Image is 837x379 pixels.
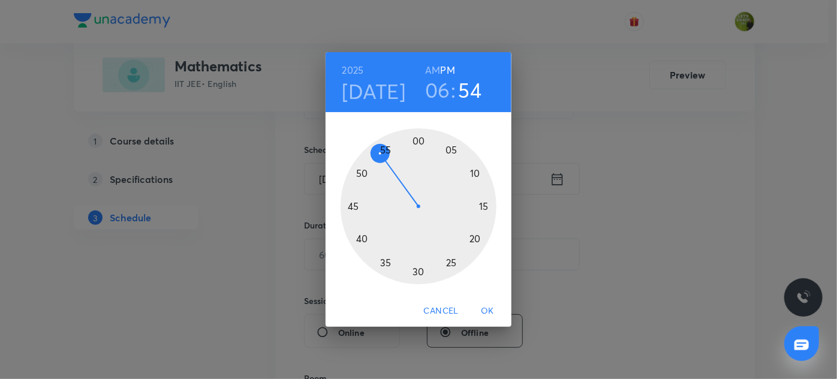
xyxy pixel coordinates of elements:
button: 2025 [342,62,364,79]
button: [DATE] [342,79,406,104]
h3: : [451,77,456,103]
button: PM [441,62,455,79]
button: OK [468,300,507,322]
button: AM [425,62,440,79]
button: Cancel [419,300,463,322]
button: 54 [459,77,482,103]
span: OK [473,303,502,318]
span: Cancel [424,303,459,318]
button: 06 [425,77,450,103]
